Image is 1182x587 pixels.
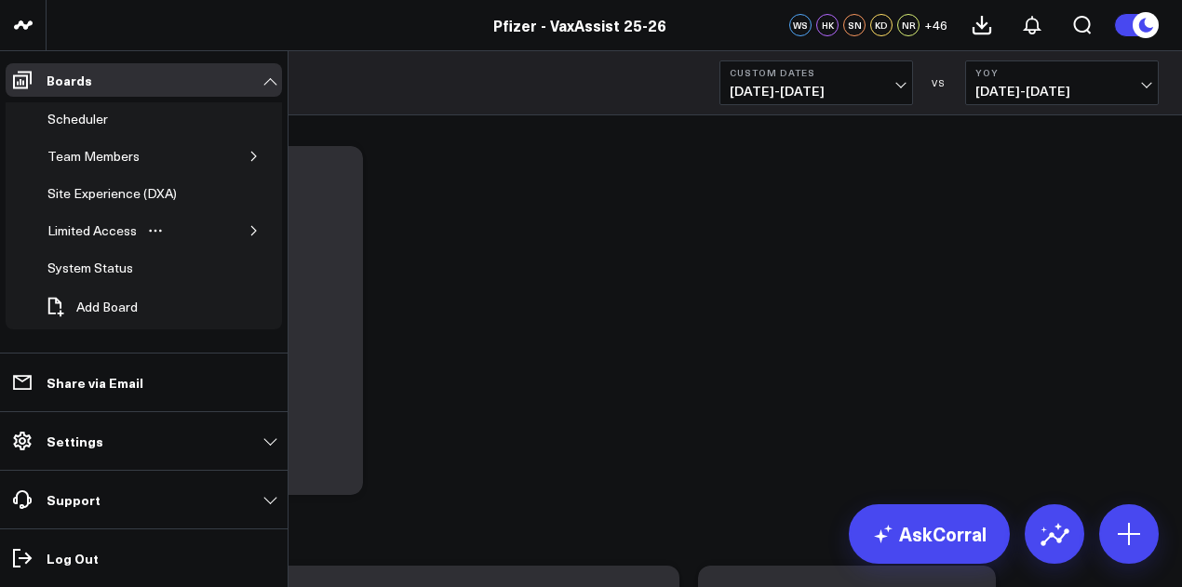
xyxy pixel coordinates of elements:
[730,67,903,78] b: Custom Dates
[43,108,113,130] div: Scheduler
[43,145,144,167] div: Team Members
[719,60,913,105] button: Custom Dates[DATE]-[DATE]
[965,60,1159,105] button: YoY[DATE]-[DATE]
[924,19,947,32] span: + 46
[35,100,148,138] a: SchedulerOpen board menu
[6,541,282,575] a: Log Out
[43,257,138,279] div: System Status
[35,287,147,327] button: Add Board
[730,84,903,99] span: [DATE] - [DATE]
[35,175,217,212] a: Site Experience (DXA)Open board menu
[493,15,666,35] a: Pfizer - VaxAssist 25-26
[47,375,143,390] p: Share via Email
[849,504,1010,564] a: AskCorral
[816,14,839,36] div: HK
[47,434,103,448] p: Settings
[870,14,893,36] div: KD
[975,84,1148,99] span: [DATE] - [DATE]
[975,67,1148,78] b: YoY
[35,212,177,249] a: Limited AccessOpen board menu
[141,223,169,238] button: Open board menu
[35,249,173,287] a: System StatusOpen board menu
[47,73,92,87] p: Boards
[789,14,812,36] div: WS
[35,138,180,175] a: Team MembersOpen board menu
[43,220,141,242] div: Limited Access
[924,14,947,36] button: +46
[47,551,99,566] p: Log Out
[897,14,920,36] div: NR
[922,77,956,88] div: VS
[76,300,138,314] span: Add Board
[43,182,181,205] div: Site Experience (DXA)
[843,14,866,36] div: SN
[47,492,101,507] p: Support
